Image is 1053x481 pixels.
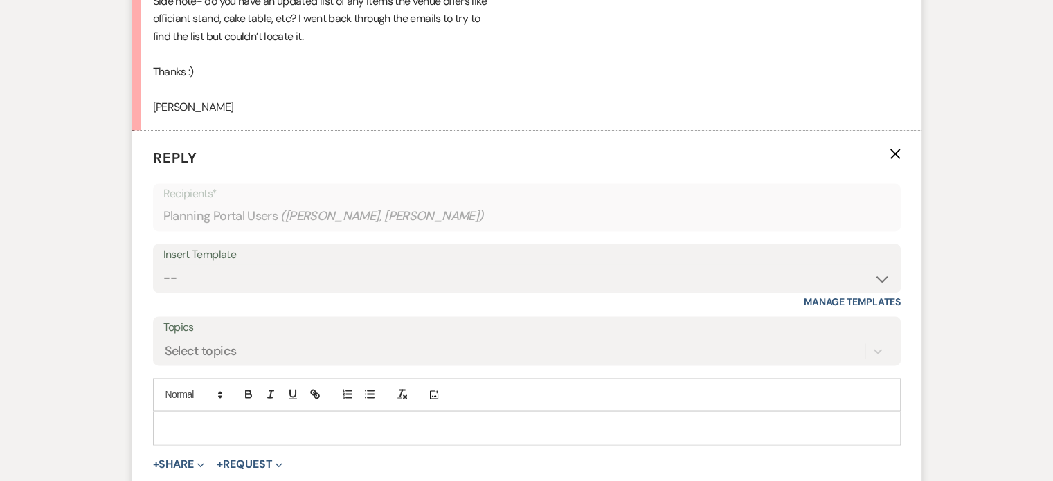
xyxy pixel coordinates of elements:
[163,245,890,265] div: Insert Template
[163,318,890,338] label: Topics
[217,459,282,470] button: Request
[153,149,197,167] span: Reply
[280,207,484,226] span: ( [PERSON_NAME], [PERSON_NAME] )
[163,203,890,230] div: Planning Portal Users
[165,342,237,361] div: Select topics
[153,459,205,470] button: Share
[153,459,159,470] span: +
[163,185,890,203] p: Recipients*
[804,296,901,308] a: Manage Templates
[217,459,223,470] span: +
